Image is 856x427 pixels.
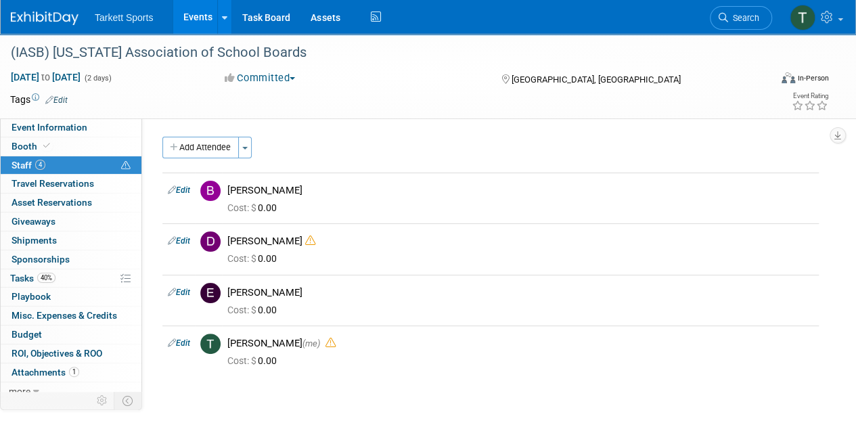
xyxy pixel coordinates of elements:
[227,305,258,315] span: Cost: $
[790,5,815,30] img: Tom Breuer
[10,273,55,284] span: Tasks
[12,216,55,227] span: Giveaways
[227,355,282,366] span: 0.00
[1,325,141,344] a: Budget
[91,392,114,409] td: Personalize Event Tab Strip
[12,141,53,152] span: Booth
[227,286,813,299] div: [PERSON_NAME]
[162,137,239,158] button: Add Attendee
[10,93,68,106] td: Tags
[302,338,320,349] span: (me)
[227,202,258,213] span: Cost: $
[1,250,141,269] a: Sponsorships
[1,194,141,212] a: Asset Reservations
[1,231,141,250] a: Shipments
[227,253,282,264] span: 0.00
[69,367,79,377] span: 1
[227,337,813,350] div: [PERSON_NAME]
[12,367,79,378] span: Attachments
[12,197,92,208] span: Asset Reservations
[220,71,300,85] button: Committed
[35,160,45,170] span: 4
[1,382,141,401] a: more
[782,72,795,83] img: Format-Inperson.png
[1,288,141,306] a: Playbook
[37,273,55,283] span: 40%
[511,74,680,85] span: [GEOGRAPHIC_DATA], [GEOGRAPHIC_DATA]
[227,202,282,213] span: 0.00
[1,269,141,288] a: Tasks40%
[12,122,87,133] span: Event Information
[1,118,141,137] a: Event Information
[1,212,141,231] a: Giveaways
[9,386,30,397] span: more
[792,93,828,99] div: Event Rating
[1,156,141,175] a: Staff4
[1,344,141,363] a: ROI, Objectives & ROO
[200,334,221,354] img: T.jpg
[12,348,102,359] span: ROI, Objectives & ROO
[168,338,190,348] a: Edit
[1,363,141,382] a: Attachments1
[83,74,112,83] span: (2 days)
[95,12,153,23] span: Tarkett Sports
[1,175,141,193] a: Travel Reservations
[12,254,70,265] span: Sponsorships
[227,235,813,248] div: [PERSON_NAME]
[114,392,142,409] td: Toggle Event Tabs
[43,142,50,150] i: Booth reservation complete
[168,288,190,297] a: Edit
[709,70,829,91] div: Event Format
[227,184,813,197] div: [PERSON_NAME]
[325,338,336,348] i: Double-book Warning!
[6,41,759,65] div: (IASB) [US_STATE] Association of School Boards
[200,283,221,303] img: E.jpg
[11,12,78,25] img: ExhibitDay
[12,291,51,302] span: Playbook
[39,72,52,83] span: to
[10,71,81,83] span: [DATE] [DATE]
[12,310,117,321] span: Misc. Expenses & Credits
[45,95,68,105] a: Edit
[710,6,772,30] a: Search
[1,307,141,325] a: Misc. Expenses & Credits
[200,231,221,252] img: D.jpg
[227,355,258,366] span: Cost: $
[12,235,57,246] span: Shipments
[305,235,315,246] i: Double-book Warning!
[12,160,45,171] span: Staff
[1,137,141,156] a: Booth
[168,236,190,246] a: Edit
[728,13,759,23] span: Search
[227,305,282,315] span: 0.00
[12,329,42,340] span: Budget
[121,160,131,172] span: Potential Scheduling Conflict -- at least one attendee is tagged in another overlapping event.
[227,253,258,264] span: Cost: $
[12,178,94,189] span: Travel Reservations
[168,185,190,195] a: Edit
[797,73,829,83] div: In-Person
[200,181,221,201] img: B.jpg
